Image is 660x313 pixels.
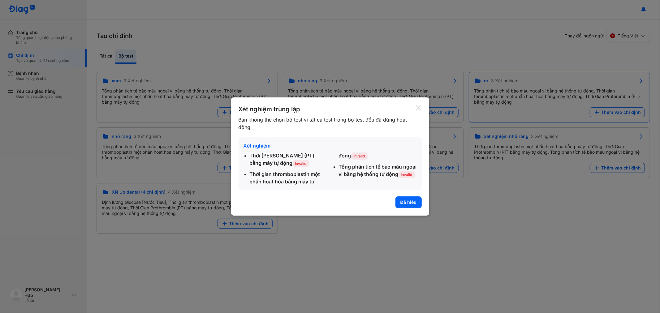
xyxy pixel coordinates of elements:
span: Invalid [351,152,368,160]
button: Đã hiểu [395,196,422,208]
div: Tổng phân tích tế bào máu ngoại vi bằng hệ thống tự động [339,163,417,178]
div: Xét nghiệm [244,142,417,149]
span: Invalid [399,171,415,178]
span: Invalid [293,160,309,167]
div: Xét nghiệm trùng lặp [239,105,416,114]
div: Bạn không thể chọn bộ test vì tất cả test trong bộ test đều đã dừng hoạt động [239,116,416,131]
div: Thời [PERSON_NAME] (PT) bằng máy tự động [250,152,328,167]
